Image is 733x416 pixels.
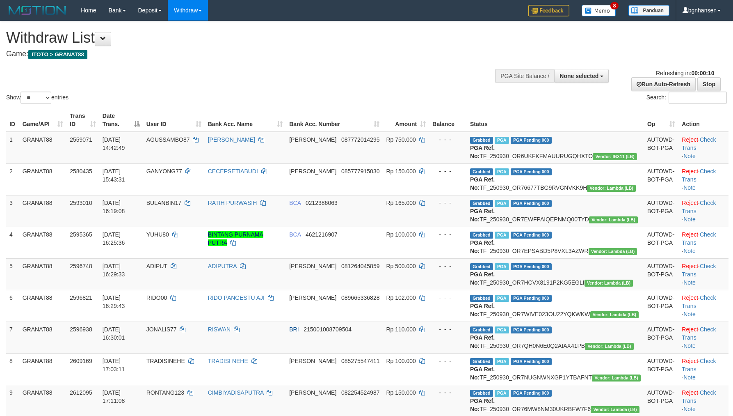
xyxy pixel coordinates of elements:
[432,388,464,397] div: - - -
[470,398,495,412] b: PGA Ref. No:
[146,358,185,364] span: TRADISINEHE
[19,290,66,322] td: GRANAT88
[683,406,696,412] a: Note
[383,108,429,132] th: Amount: activate to sort column ascending
[470,145,495,159] b: PGA Ref. No:
[591,406,639,413] span: Vendor URL: https://dashboard.q2checkout.com/secure
[6,163,19,195] td: 2
[208,389,264,396] a: CIMBIYADISAPUTRA
[691,70,714,76] strong: 00:00:10
[467,132,644,164] td: TF_250930_OR6UKFKFMAUURUGQHXTO
[70,326,92,333] span: 2596938
[146,294,167,301] span: RIDO00
[432,167,464,175] div: - - -
[6,108,19,132] th: ID
[432,230,464,239] div: - - -
[70,231,92,238] span: 2595365
[467,163,644,195] td: TF_250930_OR76677TBG9RVGNVKK9H
[103,326,125,341] span: [DATE] 16:30:01
[289,136,336,143] span: [PERSON_NAME]
[208,231,263,246] a: BINTANG PURNAMA PUTRA
[511,200,552,207] span: PGA Pending
[19,227,66,258] td: GRANAT88
[495,263,509,270] span: Marked by bgndedek
[678,108,728,132] th: Action
[511,137,552,144] span: PGA Pending
[470,168,493,175] span: Grabbed
[470,390,493,397] span: Grabbed
[683,248,696,254] a: Note
[678,322,728,353] td: · ·
[585,280,633,287] span: Vendor URL: https://dashboard.q2checkout.com/secure
[306,231,338,238] span: Copy 4621216907 to clipboard
[593,153,637,160] span: Vendor URL: https://dashboard.q2checkout.com/secure
[19,108,66,132] th: Game/API: activate to sort column ascending
[386,136,416,143] span: Rp 750.000
[341,136,379,143] span: Copy 087772014295 to clipboard
[678,258,728,290] td: · ·
[432,136,464,144] div: - - -
[289,231,301,238] span: BCA
[592,375,641,382] span: Vendor URL: https://dashboard.q2checkout.com/secure
[528,5,569,16] img: Feedback.jpg
[341,168,379,175] span: Copy 085777915030 to clipboard
[70,389,92,396] span: 2612095
[103,294,125,309] span: [DATE] 16:29:43
[103,136,125,151] span: [DATE] 14:42:49
[511,358,552,365] span: PGA Pending
[682,263,716,278] a: Check Trans
[644,195,678,227] td: AUTOWD-BOT-PGA
[146,200,182,206] span: BULANBIN17
[70,294,92,301] span: 2596821
[6,92,69,104] label: Show entries
[511,326,552,333] span: PGA Pending
[143,108,205,132] th: User ID: activate to sort column ascending
[341,358,379,364] span: Copy 085275547411 to clipboard
[19,353,66,385] td: GRANAT88
[682,326,716,341] a: Check Trans
[682,389,716,404] a: Check Trans
[470,303,495,317] b: PGA Ref. No:
[19,258,66,290] td: GRANAT88
[19,132,66,164] td: GRANAT88
[678,290,728,322] td: · ·
[70,200,92,206] span: 2593010
[103,263,125,278] span: [DATE] 16:29:33
[678,227,728,258] td: · ·
[432,199,464,207] div: - - -
[19,195,66,227] td: GRANAT88
[289,326,299,333] span: BRI
[6,4,69,16] img: MOTION_logo.png
[289,294,336,301] span: [PERSON_NAME]
[470,358,493,365] span: Grabbed
[495,326,509,333] span: Marked by bgndany
[289,200,301,206] span: BCA
[470,200,493,207] span: Grabbed
[289,263,336,269] span: [PERSON_NAME]
[289,358,336,364] span: [PERSON_NAME]
[289,389,336,396] span: [PERSON_NAME]
[103,358,125,372] span: [DATE] 17:03:11
[682,358,698,364] a: Reject
[683,342,696,349] a: Note
[70,263,92,269] span: 2596748
[678,353,728,385] td: · ·
[683,311,696,317] a: Note
[470,176,495,191] b: PGA Ref. No:
[644,353,678,385] td: AUTOWD-BOT-PGA
[432,294,464,302] div: - - -
[470,239,495,254] b: PGA Ref. No:
[99,108,143,132] th: Date Trans.: activate to sort column descending
[66,108,99,132] th: Trans ID: activate to sort column ascending
[631,77,696,91] a: Run Auto-Refresh
[467,227,644,258] td: TF_250930_OR7EPSABD5P8VXL3AZWR
[682,389,698,396] a: Reject
[146,389,184,396] span: RONTANG123
[646,92,727,104] label: Search:
[682,168,716,183] a: Check Trans
[495,295,509,302] span: Marked by bgndedek
[495,232,509,239] span: Marked by bgndany
[495,69,554,83] div: PGA Site Balance /
[146,263,167,269] span: ADIPUT
[511,295,552,302] span: PGA Pending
